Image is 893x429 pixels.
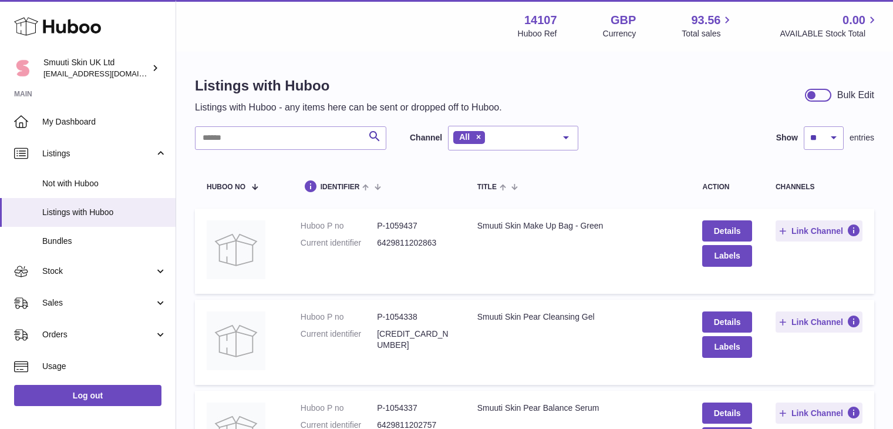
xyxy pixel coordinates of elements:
span: Orders [42,329,154,340]
div: Smuuti Skin Pear Cleansing Gel [477,311,679,323]
dd: 6429811202863 [377,237,453,249]
a: 93.56 Total sales [682,12,734,39]
button: Link Channel [776,403,862,424]
dd: P-1054338 [377,311,453,323]
div: action [702,183,752,191]
img: Smuuti Skin Pear Cleansing Gel [207,311,265,370]
span: My Dashboard [42,116,167,128]
span: 93.56 [691,12,720,28]
span: All [459,132,470,142]
span: Sales [42,297,154,309]
button: Link Channel [776,311,862,333]
div: channels [776,183,862,191]
span: Total sales [682,28,734,39]
a: Log out [14,385,161,406]
span: Listings with Huboo [42,207,167,218]
dt: Current identifier [301,329,377,351]
button: Labels [702,336,752,357]
button: Labels [702,245,752,266]
span: Stock [42,266,154,277]
img: Paivi.korvela@gmail.com [14,59,32,77]
a: Details [702,220,752,242]
span: Not with Huboo [42,178,167,189]
a: Details [702,403,752,424]
span: [EMAIL_ADDRESS][DOMAIN_NAME] [43,69,173,78]
span: AVAILABLE Stock Total [780,28,879,39]
button: Link Channel [776,220,862,242]
div: Currency [603,28,636,39]
dd: P-1054337 [377,403,453,414]
strong: GBP [611,12,636,28]
span: entries [850,132,874,143]
span: Bundles [42,236,167,247]
span: Link Channel [791,317,843,327]
label: Channel [410,132,442,143]
a: 0.00 AVAILABLE Stock Total [780,12,879,39]
p: Listings with Huboo - any items here can be sent or dropped off to Huboo. [195,101,502,114]
span: Huboo no [207,183,245,191]
dt: Huboo P no [301,311,377,323]
h1: Listings with Huboo [195,76,502,95]
img: Smuuti Skin Make Up Bag - Green [207,220,265,279]
dt: Current identifier [301,237,377,249]
dd: [CREDIT_CARD_NUMBER] [377,329,453,351]
label: Show [776,132,798,143]
dt: Huboo P no [301,220,377,232]
div: Huboo Ref [518,28,557,39]
span: 0.00 [843,12,865,28]
div: Smuuti Skin Pear Balance Serum [477,403,679,414]
span: Link Channel [791,408,843,418]
div: Bulk Edit [837,89,874,102]
strong: 14107 [524,12,557,28]
span: title [477,183,497,191]
dt: Huboo P no [301,403,377,414]
a: Details [702,311,752,333]
span: Listings [42,148,154,159]
span: Usage [42,361,167,372]
dd: P-1059437 [377,220,453,232]
div: Smuuti Skin Make Up Bag - Green [477,220,679,232]
div: Smuuti Skin UK Ltd [43,57,149,79]
span: identifier [321,183,360,191]
span: Link Channel [791,226,843,236]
